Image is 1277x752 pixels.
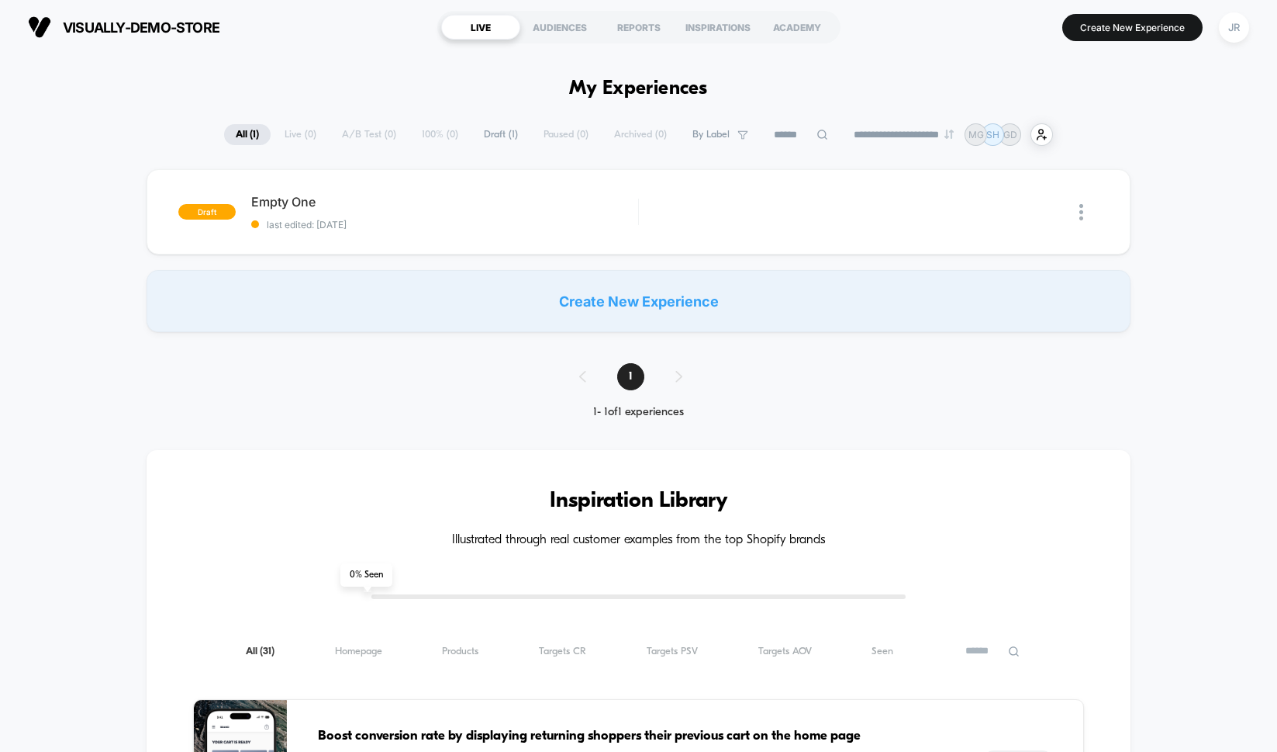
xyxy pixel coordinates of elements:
[193,533,1083,548] h4: Illustrated through real customer examples from the top Shopify brands
[260,646,274,657] span: ( 31 )
[539,646,586,657] span: Targets CR
[1214,12,1254,43] button: JR
[986,129,999,140] p: SH
[28,16,51,39] img: Visually logo
[335,646,382,657] span: Homepage
[678,15,758,40] div: INSPIRATIONS
[178,204,236,220] span: draft
[246,646,274,657] span: All
[944,130,954,139] img: end
[251,194,637,210] span: Empty One
[318,726,951,747] span: Boost conversion rate by displaying returning shoppers their previous cart on the home page
[147,270,1130,332] div: Create New Experience
[193,489,1083,514] h3: Inspiration Library
[569,78,708,100] h1: My Experiences
[758,646,812,657] span: Targets AOV
[617,363,644,390] span: 1
[564,406,713,419] div: 1 - 1 of 1 experiences
[224,124,271,145] span: All ( 1 )
[647,646,698,657] span: Targets PSV
[758,15,837,40] div: ACADEMY
[1062,14,1203,41] button: Create New Experience
[692,129,730,140] span: By Label
[520,15,599,40] div: AUDIENCES
[251,219,637,230] span: last edited: [DATE]
[442,646,478,657] span: Products
[599,15,678,40] div: REPORTS
[340,563,392,587] span: 0 % Seen
[1079,204,1083,220] img: close
[1219,12,1249,43] div: JR
[871,646,893,657] span: Seen
[1003,129,1017,140] p: GD
[441,15,520,40] div: LIVE
[23,15,224,40] button: visually-demo-store
[63,19,219,36] span: visually-demo-store
[968,129,984,140] p: MG
[472,124,530,145] span: Draft ( 1 )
